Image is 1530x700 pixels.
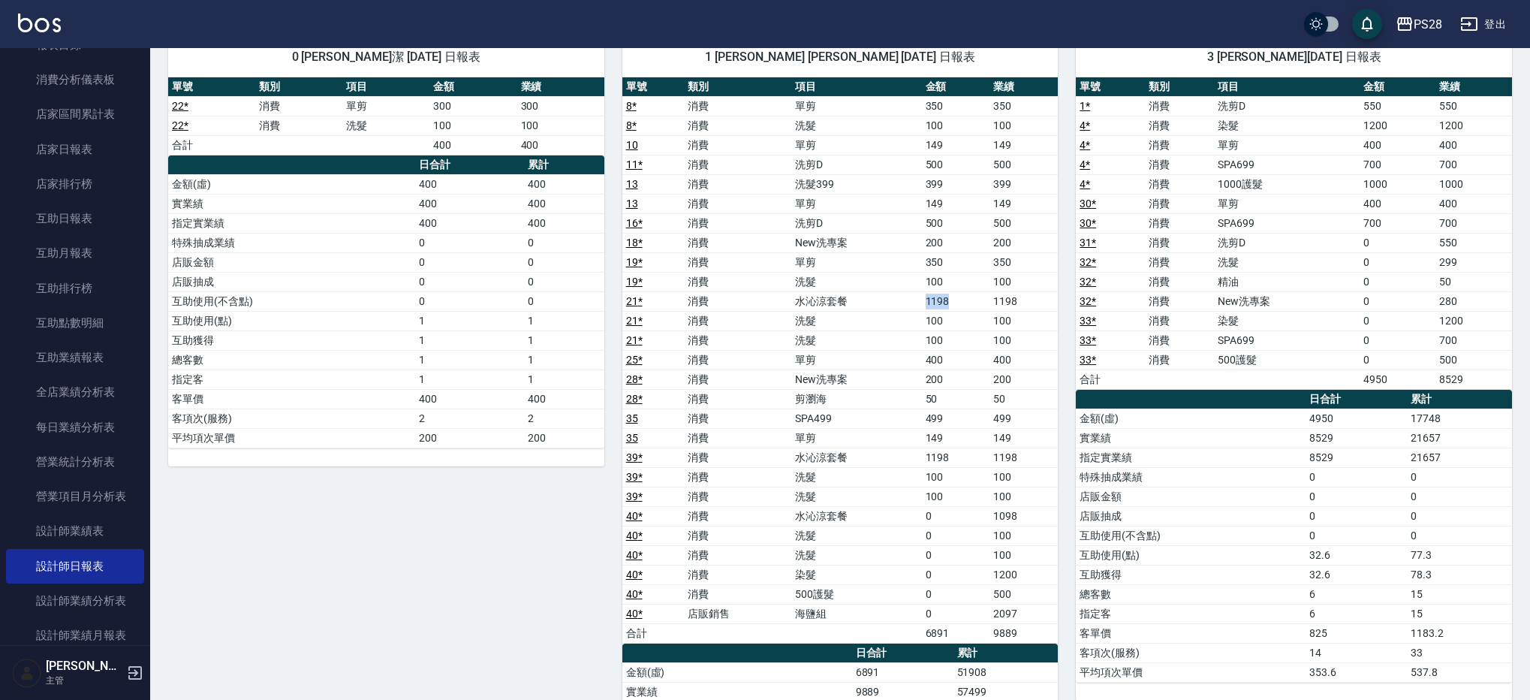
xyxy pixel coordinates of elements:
[1214,213,1360,233] td: SPA699
[415,409,524,428] td: 2
[168,233,415,252] td: 特殊抽成業績
[255,96,342,116] td: 消費
[168,174,415,194] td: 金額(虛)
[791,116,921,135] td: 洗髮
[524,233,604,252] td: 0
[1360,350,1436,370] td: 0
[1076,428,1306,448] td: 實業績
[1214,194,1360,213] td: 單剪
[791,174,921,194] td: 洗髮399
[1306,545,1407,565] td: 32.6
[1306,409,1407,428] td: 4950
[524,155,604,175] th: 累計
[1145,213,1214,233] td: 消費
[684,389,791,409] td: 消費
[1360,135,1436,155] td: 400
[415,252,524,272] td: 0
[1407,409,1512,428] td: 17748
[684,291,791,311] td: 消費
[684,96,791,116] td: 消費
[1414,15,1442,34] div: PS28
[1214,96,1360,116] td: 洗剪D
[415,428,524,448] td: 200
[622,77,684,97] th: 單號
[1214,311,1360,330] td: 染髮
[6,167,144,201] a: 店家排行榜
[1145,350,1214,370] td: 消費
[791,409,921,428] td: SPA499
[524,389,604,409] td: 400
[6,410,144,445] a: 每日業績分析表
[1306,487,1407,506] td: 0
[989,174,1058,194] td: 399
[1094,50,1494,65] span: 3 [PERSON_NAME][DATE] 日報表
[989,467,1058,487] td: 100
[989,350,1058,370] td: 400
[1214,155,1360,174] td: SPA699
[1214,252,1360,272] td: 洗髮
[168,77,255,97] th: 單號
[6,584,144,618] a: 設計師業績分析表
[1390,9,1448,40] button: PS28
[6,62,144,97] a: 消費分析儀表板
[415,389,524,409] td: 400
[989,584,1058,604] td: 500
[640,50,1041,65] span: 1 [PERSON_NAME] [PERSON_NAME] [DATE] 日報表
[524,194,604,213] td: 400
[168,428,415,448] td: 平均項次單價
[524,311,604,330] td: 1
[989,448,1058,467] td: 1198
[922,233,990,252] td: 200
[989,213,1058,233] td: 500
[1407,487,1512,506] td: 0
[6,236,144,270] a: 互助月報表
[684,448,791,467] td: 消費
[791,213,921,233] td: 洗剪D
[922,194,990,213] td: 149
[1435,252,1512,272] td: 299
[1360,291,1436,311] td: 0
[791,350,921,370] td: 單剪
[168,291,415,311] td: 互助使用(不含點)
[415,194,524,213] td: 400
[1076,506,1306,526] td: 店販抽成
[989,565,1058,584] td: 1200
[1306,565,1407,584] td: 32.6
[1360,174,1436,194] td: 1000
[989,155,1058,174] td: 500
[922,448,990,467] td: 1198
[922,584,990,604] td: 0
[46,659,122,674] h5: [PERSON_NAME]
[1145,77,1214,97] th: 類別
[626,178,638,190] a: 13
[922,96,990,116] td: 350
[1076,526,1306,545] td: 互助使用(不含點)
[18,14,61,32] img: Logo
[684,370,791,389] td: 消費
[524,291,604,311] td: 0
[922,370,990,389] td: 200
[1076,487,1306,506] td: 店販金額
[989,291,1058,311] td: 1198
[1214,350,1360,370] td: 500護髮
[1435,96,1512,116] td: 550
[989,330,1058,350] td: 100
[1360,116,1436,135] td: 1200
[168,155,604,448] table: a dense table
[922,389,990,409] td: 50
[989,252,1058,272] td: 350
[6,514,144,548] a: 設計師業績表
[168,311,415,330] td: 互助使用(點)
[415,330,524,350] td: 1
[517,135,604,155] td: 400
[1435,311,1512,330] td: 1200
[1435,77,1512,97] th: 業績
[922,506,990,526] td: 0
[429,96,517,116] td: 300
[415,233,524,252] td: 0
[1145,194,1214,213] td: 消費
[168,194,415,213] td: 實業績
[1360,96,1436,116] td: 550
[6,340,144,375] a: 互助業績報表
[1360,155,1436,174] td: 700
